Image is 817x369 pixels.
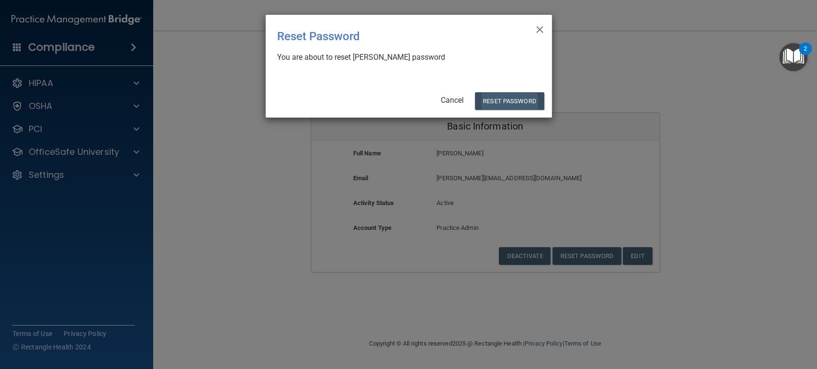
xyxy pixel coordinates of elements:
[535,19,544,38] span: ×
[277,22,501,50] div: Reset Password
[804,49,807,61] div: 2
[475,92,544,110] button: Reset Password
[277,52,533,63] div: You are about to reset [PERSON_NAME] password
[441,96,464,105] a: Cancel
[779,43,807,71] button: Open Resource Center, 2 new notifications
[651,301,806,339] iframe: Drift Widget Chat Controller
